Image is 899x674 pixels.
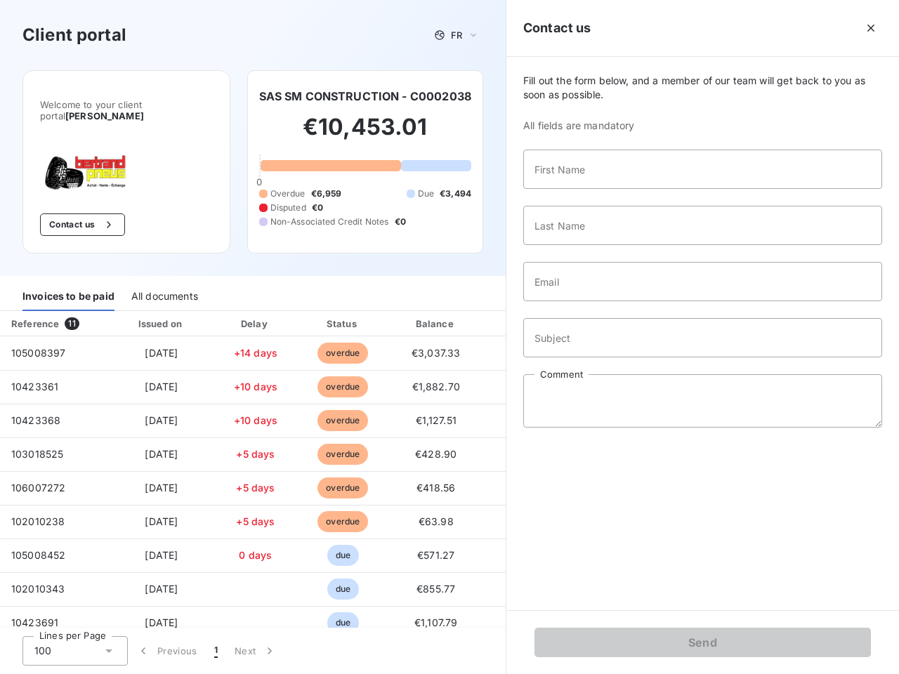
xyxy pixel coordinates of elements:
[418,187,434,200] span: Due
[523,262,882,301] input: placeholder
[391,317,482,331] div: Balance
[234,381,277,392] span: +10 days
[412,347,460,359] span: €3,037.33
[523,318,882,357] input: placeholder
[311,187,342,200] span: €6,959
[395,216,406,228] span: €0
[214,644,218,658] span: 1
[440,187,471,200] span: €3,494
[312,201,323,214] span: €0
[327,579,359,600] span: due
[417,549,454,561] span: €571.27
[40,155,130,191] img: Company logo
[145,616,178,628] span: [DATE]
[416,482,455,494] span: €418.56
[11,448,63,460] span: 103018525
[216,317,296,331] div: Delay
[256,176,262,187] span: 0
[11,318,59,329] div: Reference
[414,616,457,628] span: €1,107.79
[451,29,462,41] span: FR
[11,347,65,359] span: 105008397
[145,583,178,595] span: [DATE]
[415,448,457,460] span: €428.90
[236,515,275,527] span: +5 days
[317,410,368,431] span: overdue
[327,612,359,633] span: due
[11,414,60,426] span: 10423368
[11,482,65,494] span: 106007272
[234,414,277,426] span: +10 days
[523,119,882,133] span: All fields are mandatory
[301,317,385,331] div: Status
[11,515,65,527] span: 102010238
[22,282,114,311] div: Invoices to be paid
[11,583,65,595] span: 102010343
[416,414,457,426] span: €1,127.51
[65,110,144,121] span: [PERSON_NAME]
[234,347,277,359] span: +14 days
[11,549,65,561] span: 105008452
[523,206,882,245] input: placeholder
[131,282,198,311] div: All documents
[34,644,51,658] span: 100
[416,583,455,595] span: €855.77
[145,381,178,392] span: [DATE]
[145,482,178,494] span: [DATE]
[327,545,359,566] span: due
[65,317,79,330] span: 11
[40,213,125,236] button: Contact us
[270,216,389,228] span: Non-Associated Credit Notes
[523,150,882,189] input: placeholder
[317,477,368,498] span: overdue
[145,515,178,527] span: [DATE]
[270,187,306,200] span: Overdue
[236,448,275,460] span: +5 days
[236,482,275,494] span: +5 days
[523,74,882,102] span: Fill out the form below, and a member of our team will get back to you as soon as possible.
[206,636,226,666] button: 1
[145,549,178,561] span: [DATE]
[317,511,368,532] span: overdue
[523,18,591,38] h5: Contact us
[40,99,213,121] span: Welcome to your client portal
[487,317,558,331] div: PDF
[317,343,368,364] span: overdue
[11,381,58,392] span: 10423361
[145,448,178,460] span: [DATE]
[270,201,306,214] span: Disputed
[145,347,178,359] span: [DATE]
[128,636,206,666] button: Previous
[226,636,285,666] button: Next
[317,444,368,465] span: overdue
[22,22,126,48] h3: Client portal
[259,88,472,105] h6: SAS SM CONSTRUCTION - C0002038
[259,113,472,155] h2: €10,453.01
[11,616,58,628] span: 10423691
[113,317,210,331] div: Issued on
[145,414,178,426] span: [DATE]
[317,376,368,397] span: overdue
[419,515,454,527] span: €63.98
[534,628,871,657] button: Send
[239,549,272,561] span: 0 days
[412,381,460,392] span: €1,882.70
